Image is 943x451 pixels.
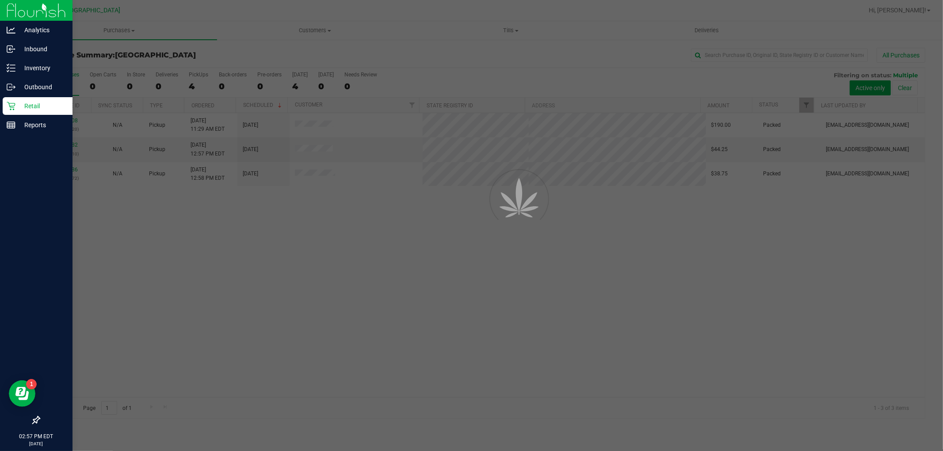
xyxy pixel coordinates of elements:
p: 02:57 PM EDT [4,432,69,440]
p: Outbound [15,82,69,92]
p: [DATE] [4,440,69,447]
iframe: Resource center unread badge [26,379,37,390]
p: Analytics [15,25,69,35]
p: Retail [15,101,69,111]
inline-svg: Retail [7,102,15,110]
p: Reports [15,120,69,130]
inline-svg: Reports [7,121,15,129]
p: Inventory [15,63,69,73]
inline-svg: Analytics [7,26,15,34]
inline-svg: Inventory [7,64,15,72]
inline-svg: Inbound [7,45,15,53]
iframe: Resource center [9,380,35,407]
p: Inbound [15,44,69,54]
inline-svg: Outbound [7,83,15,91]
